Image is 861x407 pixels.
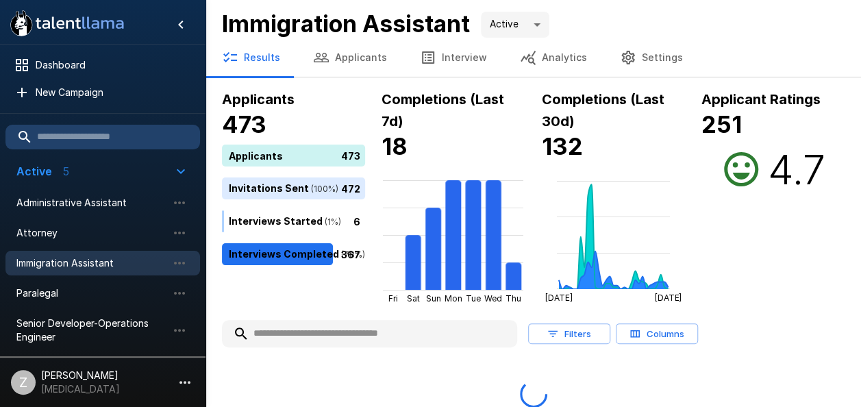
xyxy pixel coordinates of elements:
b: Applicants [222,91,295,108]
b: 132 [542,132,583,160]
b: 18 [382,132,408,160]
tspan: Sat [407,293,420,304]
button: Columns [616,323,698,345]
b: Immigration Assistant [222,10,470,38]
tspan: Thu [506,293,521,304]
b: Applicant Ratings [701,91,821,108]
button: Settings [603,38,699,77]
b: Completions (Last 7d) [382,91,504,129]
tspan: Mon [445,293,462,304]
h2: 4.7 [767,145,825,194]
button: Applicants [297,38,403,77]
b: Completions (Last 30d) [542,91,664,129]
tspan: [DATE] [654,293,682,303]
div: Active [481,12,549,38]
p: 6 [353,214,360,228]
p: 472 [341,181,360,195]
p: 473 [341,148,360,162]
b: 473 [222,110,266,138]
button: Filters [528,323,610,345]
tspan: Sun [426,293,441,304]
b: 251 [701,110,742,138]
tspan: [DATE] [545,293,572,303]
tspan: Tue [466,293,481,304]
button: Results [205,38,297,77]
p: 367 [341,247,360,261]
tspan: Fri [388,293,398,304]
button: Analytics [503,38,603,77]
tspan: Wed [484,293,502,304]
button: Interview [403,38,503,77]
